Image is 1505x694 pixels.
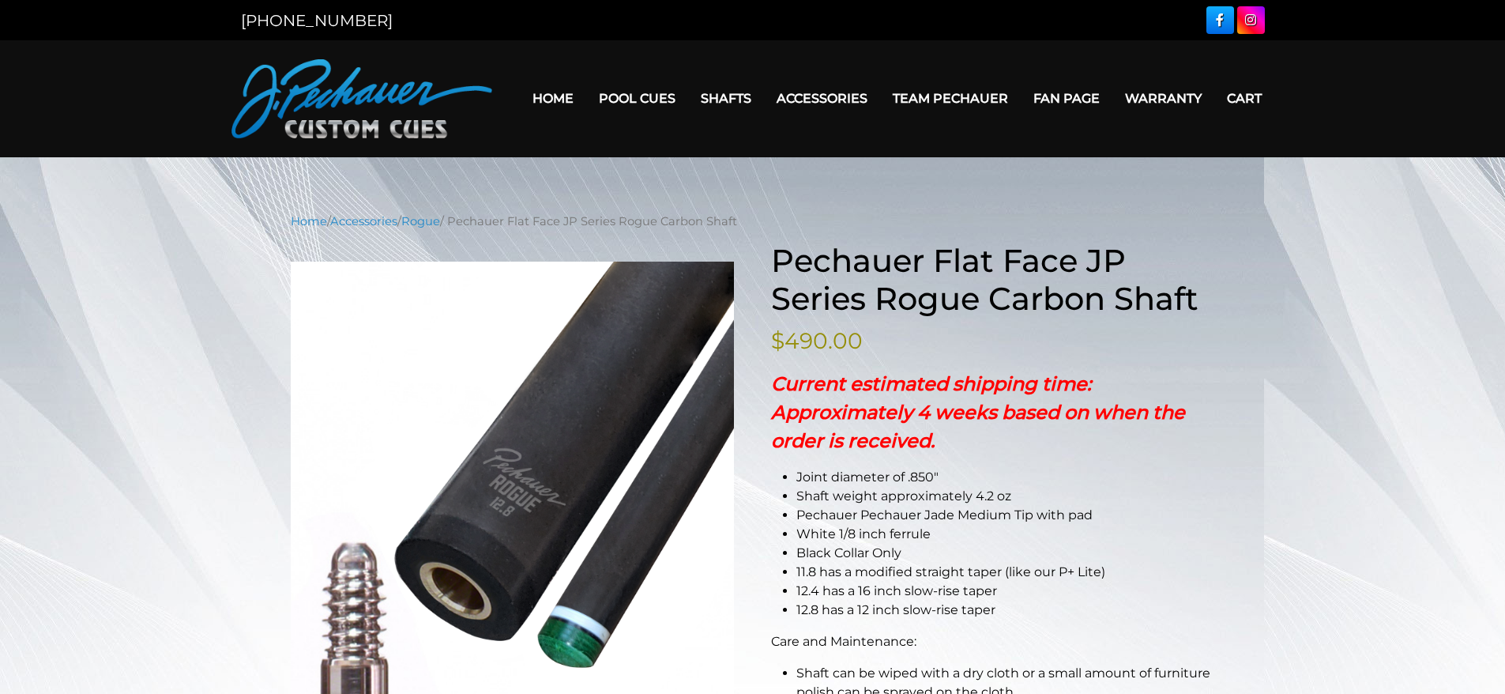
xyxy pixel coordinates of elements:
[771,327,784,354] span: $
[796,468,1215,487] li: Joint diameter of .850″
[1112,78,1214,119] a: Warranty
[796,506,1215,525] li: Pechauer Pechauer Jade Medium Tip with pad
[586,78,688,119] a: Pool Cues
[796,601,1215,620] li: 12.8 has a 12 inch slow-rise taper
[771,372,1185,452] strong: Current estimated shipping time: Approximately 4 weeks based on when the order is received.
[1021,78,1112,119] a: Fan Page
[520,78,586,119] a: Home
[796,563,1215,582] li: 11.8 has a modified straight taper (like our P+ Lite)
[796,525,1215,544] li: White 1/8 inch ferrule
[401,214,440,228] a: Rogue
[771,632,1215,651] p: Care and Maintenance:
[1214,78,1274,119] a: Cart
[796,582,1215,601] li: 12.4 has a 16 inch slow-rise taper
[880,78,1021,119] a: Team Pechauer
[764,78,880,119] a: Accessories
[231,59,492,138] img: Pechauer Custom Cues
[291,214,327,228] a: Home
[771,242,1215,318] h1: Pechauer Flat Face JP Series Rogue Carbon Shaft
[771,327,863,354] bdi: 490.00
[330,214,397,228] a: Accessories
[291,213,1215,230] nav: Breadcrumb
[688,78,764,119] a: Shafts
[796,544,1215,563] li: Black Collar Only
[241,11,393,30] a: [PHONE_NUMBER]
[796,487,1215,506] li: Shaft weight approximately 4.2 oz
